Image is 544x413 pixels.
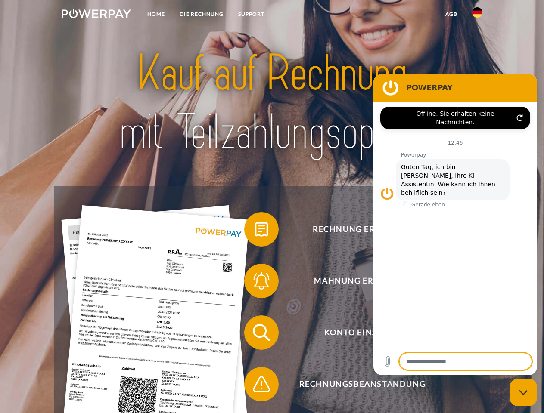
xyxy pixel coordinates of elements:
[251,219,272,240] img: qb_bill.svg
[257,212,468,247] span: Rechnung erhalten?
[140,6,172,22] a: Home
[251,373,272,395] img: qb_warning.svg
[244,315,468,350] button: Konto einsehen
[251,322,272,343] img: qb_search.svg
[82,41,462,165] img: title-powerpay_de.svg
[257,315,468,350] span: Konto einsehen
[257,367,468,401] span: Rechnungsbeanstandung
[257,264,468,298] span: Mahnung erhalten?
[244,212,468,247] button: Rechnung erhalten?
[251,270,272,292] img: qb_bell.svg
[172,6,231,22] a: DIE RECHNUNG
[373,74,537,375] iframe: Messaging-Fenster
[244,367,468,401] button: Rechnungsbeanstandung
[231,6,272,22] a: SUPPORT
[472,7,482,18] img: de
[438,6,465,22] a: agb
[62,9,131,18] img: logo-powerpay-white.svg
[244,264,468,298] button: Mahnung erhalten?
[510,379,537,406] iframe: Schaltfläche zum Öffnen des Messaging-Fensters; Konversation läuft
